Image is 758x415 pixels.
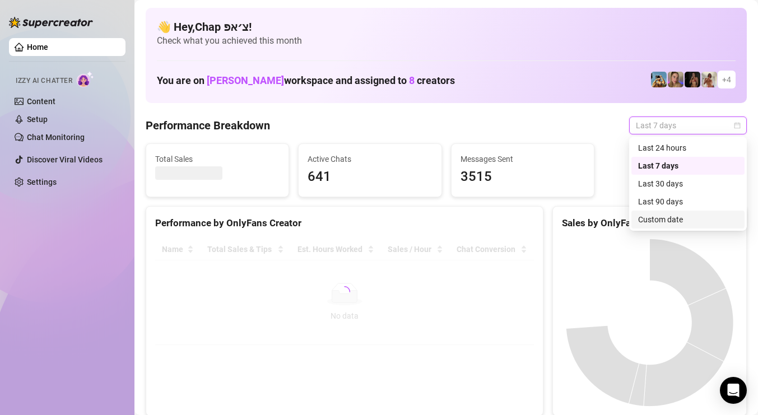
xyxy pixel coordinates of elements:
span: loading [338,285,351,299]
span: Izzy AI Chatter [16,76,72,86]
img: Green [701,72,717,87]
span: + 4 [722,73,731,86]
span: 8 [409,74,415,86]
div: Last 30 days [638,178,738,190]
div: Custom date [638,213,738,226]
img: Cherry [668,72,683,87]
a: Chat Monitoring [27,133,85,142]
div: Last 90 days [638,195,738,208]
span: Messages Sent [461,153,585,165]
div: Last 30 days [631,175,745,193]
div: Custom date [631,211,745,229]
img: AI Chatter [77,71,94,87]
div: Last 24 hours [638,142,738,154]
img: logo-BBDzfeDw.svg [9,17,93,28]
span: Last 7 days [636,117,740,134]
div: Last 7 days [631,157,745,175]
a: Settings [27,178,57,186]
span: 3515 [461,166,585,188]
a: Discover Viral Videos [27,155,103,164]
a: Home [27,43,48,52]
div: Last 7 days [638,160,738,172]
a: Setup [27,115,48,124]
span: Total Sales [155,153,280,165]
span: Active Chats [308,153,432,165]
div: Performance by OnlyFans Creator [155,216,534,231]
span: calendar [734,122,741,129]
div: Last 90 days [631,193,745,211]
div: Open Intercom Messenger [720,377,747,404]
div: Sales by OnlyFans Creator [562,216,737,231]
img: the_bohema [685,72,700,87]
div: Last 24 hours [631,139,745,157]
a: Content [27,97,55,106]
img: Babydanix [651,72,667,87]
h4: Performance Breakdown [146,118,270,133]
span: [PERSON_NAME] [207,74,284,86]
span: Check what you achieved this month [157,35,736,47]
span: 641 [308,166,432,188]
h1: You are on workspace and assigned to creators [157,74,455,87]
h4: 👋 Hey, Chap צ׳אפ ! [157,19,736,35]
